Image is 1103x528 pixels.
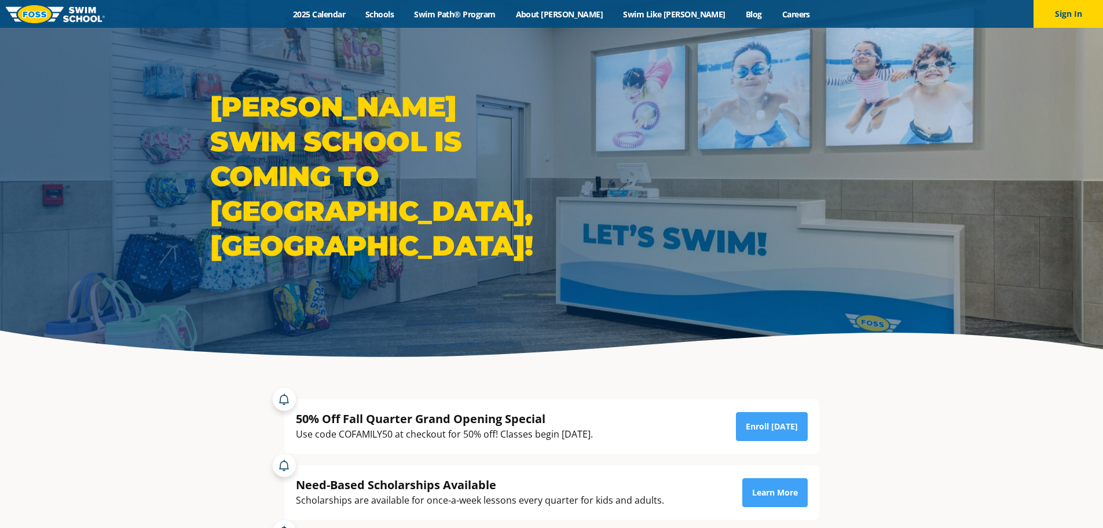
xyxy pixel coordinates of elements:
[742,478,808,507] a: Learn More
[735,9,772,20] a: Blog
[296,411,593,427] div: 50% Off Fall Quarter Grand Opening Special
[6,5,105,23] img: FOSS Swim School Logo
[772,9,820,20] a: Careers
[736,412,808,441] a: Enroll [DATE]
[210,89,546,263] h1: [PERSON_NAME] Swim School is coming to [GEOGRAPHIC_DATA], [GEOGRAPHIC_DATA]!
[613,9,736,20] a: Swim Like [PERSON_NAME]
[505,9,613,20] a: About [PERSON_NAME]
[356,9,404,20] a: Schools
[283,9,356,20] a: 2025 Calendar
[296,427,593,442] div: Use code COFAMILY50 at checkout for 50% off! Classes begin [DATE].
[296,493,664,508] div: Scholarships are available for once-a-week lessons every quarter for kids and adults.
[296,477,664,493] div: Need-Based Scholarships Available
[404,9,505,20] a: Swim Path® Program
